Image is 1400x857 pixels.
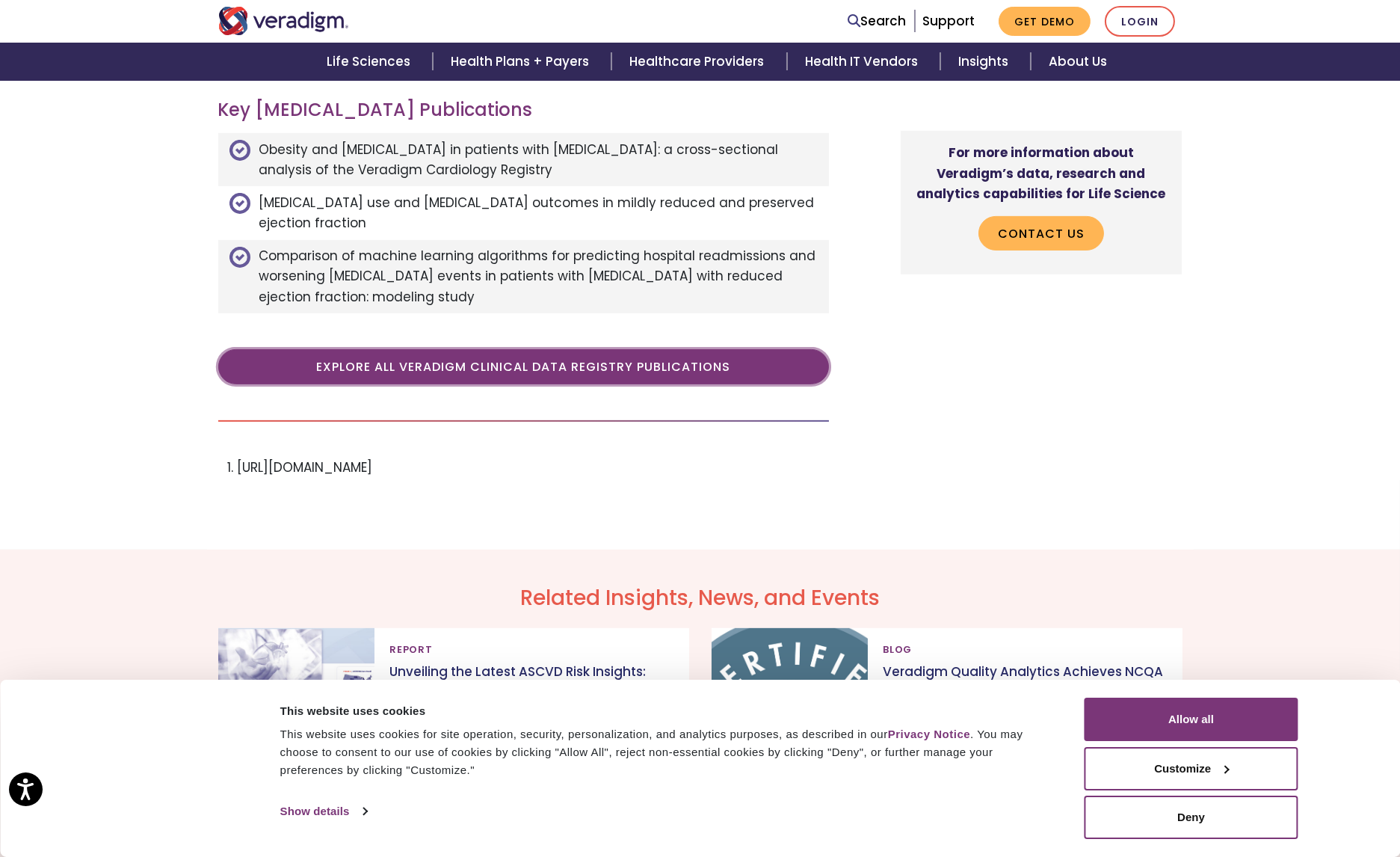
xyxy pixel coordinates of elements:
p: Veradigm Quality Analytics Achieves NCQA Measure Certification™ for HEDIS MY2025 [883,664,1167,696]
a: Login [1105,6,1175,37]
a: Privacy Notice [888,728,970,740]
a: Healthcare Providers [611,43,786,81]
button: Customize [1085,747,1298,790]
a: Search [848,11,907,31]
img: Veradigm logo [218,7,349,35]
span: Report [389,637,432,661]
li: [MEDICAL_DATA] use and [MEDICAL_DATA] outcomes in mildly reduced and preserved ejection fraction [218,186,829,239]
a: Contact Us [978,216,1104,251]
button: Allow all [1085,698,1298,741]
a: Get Demo [999,7,1091,36]
h3: Key [MEDICAL_DATA] Publications [218,99,829,121]
li: [URL][DOMAIN_NAME] [237,458,829,478]
a: Explore All Veradigm Clinical Data Registry Publications [218,349,829,384]
a: Life Sciences [309,43,433,81]
p: Unveiling the Latest ASCVD Risk Insights: Veradigm's Comprehensive 2025 Cardiovascular Report [389,664,673,713]
iframe: Drift Chat Widget [1114,750,1382,839]
span: Blog [883,637,912,661]
strong: For more information about Veradigm’s data, research and analytics capabilities for Life Science [916,144,1165,202]
a: About Us [1031,43,1125,81]
a: Support [922,12,975,30]
a: Insights [940,43,1031,81]
a: Health IT Vendors [787,43,940,81]
div: This website uses cookies [280,702,1051,720]
div: This website uses cookies for site operation, security, personalization, and analytics purposes, ... [280,725,1051,779]
li: Obesity and [MEDICAL_DATA] in patients with [MEDICAL_DATA]: a cross-sectional analysis of the Ver... [218,133,829,186]
a: Show details [280,800,367,823]
a: Health Plans + Payers [433,43,611,81]
button: Deny [1085,796,1298,839]
li: Comparison of machine learning algorithms for predicting hospital readmissions and worsening [MED... [218,240,829,314]
h2: Related Insights, News, and Events [218,586,1182,611]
